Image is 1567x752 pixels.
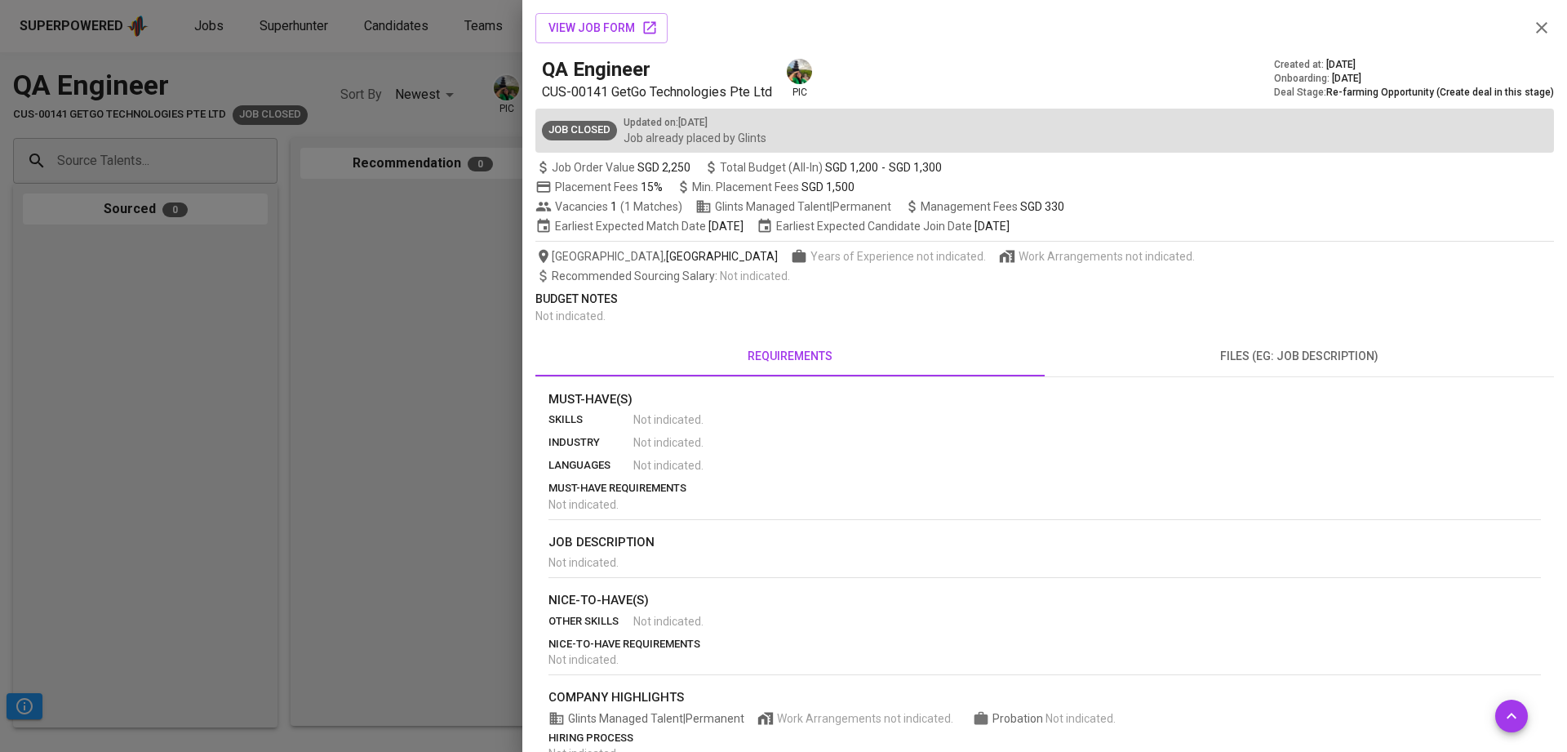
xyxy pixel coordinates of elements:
[801,180,855,194] span: SGD 1,500
[548,434,633,451] p: industry
[810,248,986,265] span: Years of Experience not indicated.
[548,412,633,428] p: skills
[535,309,606,323] span: Not indicated .
[666,248,778,265] span: [GEOGRAPHIC_DATA]
[921,200,1064,213] span: Management Fees
[757,218,1010,234] span: Earliest Expected Candidate Join Date
[992,712,1045,725] span: Probation
[548,533,1541,552] p: job description
[633,613,704,630] span: Not indicated .
[548,556,619,569] span: Not indicated .
[624,115,766,130] p: Updated on : [DATE]
[825,159,878,176] span: SGD 1,200
[542,122,617,138] span: Job Closed
[1045,712,1116,725] span: Not indicated .
[552,269,720,283] span: Recommended Sourcing Salary :
[548,498,619,511] span: Not indicated .
[535,13,668,43] button: view job form
[548,457,633,474] p: languages
[548,636,1541,652] p: nice-to-have requirements
[535,159,690,176] span: Job Order Value
[1274,86,1554,100] div: Deal Stage :
[881,159,886,176] span: -
[785,57,814,100] div: pic
[624,130,766,146] p: Job already placed by Glints
[1326,87,1554,98] span: Re-farming Opportunity (Create deal in this stage)
[1326,58,1356,72] span: [DATE]
[637,159,690,176] span: SGD 2,250
[1332,72,1361,86] span: [DATE]
[777,710,953,727] span: Work Arrangements not indicated.
[535,291,1554,308] p: Budget Notes
[548,730,1541,746] p: hiring process
[633,457,704,474] span: Not indicated .
[548,591,1541,610] p: nice-to-have(s)
[535,218,744,234] span: Earliest Expected Match Date
[548,18,655,38] span: view job form
[692,180,855,194] span: Min. Placement Fees
[548,653,619,666] span: Not indicated .
[720,269,790,283] span: Not indicated .
[889,159,942,176] span: SGD 1,300
[633,412,704,428] span: Not indicated .
[548,688,1541,707] p: company highlights
[548,613,633,630] p: other skills
[548,480,1541,496] p: must-have requirements
[542,56,650,82] h5: QA Engineer
[535,198,682,215] span: Vacancies ( 1 Matches )
[704,159,942,176] span: Total Budget (All-In)
[708,218,744,234] span: [DATE]
[555,180,663,194] span: Placement Fees
[695,198,891,215] span: Glints Managed Talent | Permanent
[548,390,1541,409] p: Must-Have(s)
[545,346,1035,367] span: requirements
[608,198,617,215] span: 1
[535,248,778,265] span: [GEOGRAPHIC_DATA] ,
[974,218,1010,234] span: [DATE]
[542,84,772,100] span: CUS-00141 GetGo Technologies Pte Ltd
[1274,72,1554,86] div: Onboarding :
[1019,248,1195,265] span: Work Arrangements not indicated.
[641,180,663,194] span: 15%
[787,59,812,84] img: eva@glints.com
[1274,58,1554,72] div: Created at :
[633,434,704,451] span: Not indicated .
[1020,200,1064,213] span: SGD 330
[548,710,744,727] span: Glints Managed Talent | Permanent
[1054,346,1544,367] span: files (eg: job description)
